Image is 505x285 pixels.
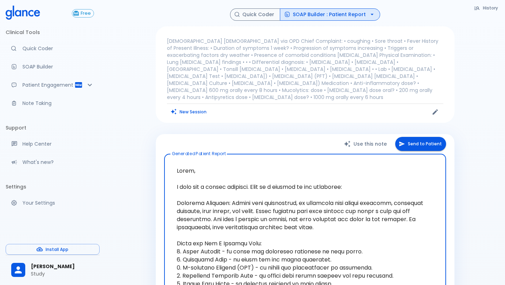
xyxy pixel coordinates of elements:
button: Quick Coder [230,8,280,21]
button: Send to Patient [395,137,446,151]
button: Edit [430,107,440,117]
li: Settings [6,178,100,195]
p: SOAP Builder [22,63,94,70]
li: Clinical Tools [6,24,100,41]
button: SOAP Builder : Patient Report [280,8,380,21]
a: Advanced note-taking [6,95,100,111]
p: Patient Engagement [22,81,74,88]
p: Note Taking [22,100,94,107]
div: Patient Reports & Referrals [6,77,100,93]
div: Recent updates and feature releases [6,154,100,170]
a: Get help from our support team [6,136,100,152]
p: Your Settings [22,199,94,206]
button: History [470,3,502,13]
button: Install App [6,244,100,255]
div: [PERSON_NAME]Study [6,258,100,282]
p: Help Center [22,140,94,147]
p: What's new? [22,159,94,166]
p: Study [31,270,94,277]
p: Quick Coder [22,45,94,52]
button: Free [72,9,94,18]
a: Click to view or change your subscription [72,9,100,18]
a: Manage your settings [6,195,100,211]
span: [PERSON_NAME] [31,263,94,270]
a: Docugen: Compose a clinical documentation in seconds [6,59,100,74]
p: [DEMOGRAPHIC_DATA] [DEMOGRAPHIC_DATA] via OPD Chief Complaint: • coughing • Sore throat • Fever H... [167,38,443,101]
span: Free [78,11,94,16]
button: Clears all inputs and results. [167,107,211,117]
button: Use this note [337,137,395,151]
li: Support [6,119,100,136]
a: Moramiz: Find ICD10AM codes instantly [6,41,100,56]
